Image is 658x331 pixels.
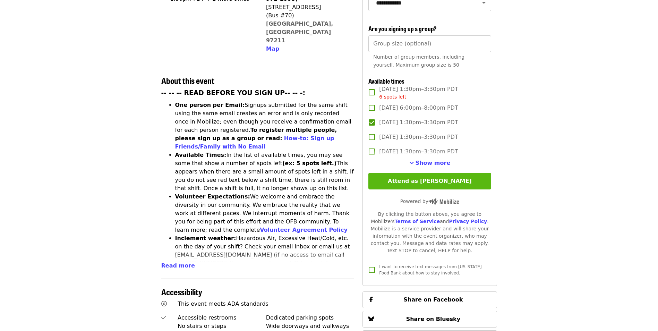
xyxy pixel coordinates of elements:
span: Show more [416,160,451,166]
div: By clicking the button above, you agree to Mobilize's and . Mobilize is a service provider and wi... [368,211,491,254]
a: How-to: Sign up Friends/Family with No Email [175,135,334,150]
span: Read more [161,262,195,269]
li: Hazardous Air, Excessive Heat/Cold, etc. on the day of your shift? Check your email inbox or emai... [175,234,354,276]
strong: Inclement weather: [175,235,236,241]
i: check icon [161,314,166,321]
strong: Available Times: [175,152,227,158]
span: [DATE] 1:30pm–3:30pm PDT [379,85,458,101]
span: I want to receive text messages from [US_STATE] Food Bank about how to stay involved. [379,264,481,275]
strong: To register multiple people, please sign up as a group or read: [175,127,337,142]
i: universal-access icon [161,300,167,307]
div: Dedicated parking spots [266,314,354,322]
strong: One person per Email: [175,102,245,108]
strong: (ex: 5 spots left.) [282,160,336,167]
button: Share on Facebook [362,291,497,308]
button: Map [266,45,279,53]
span: Map [266,45,279,52]
div: [STREET_ADDRESS] [266,3,349,11]
li: We welcome and embrace the diversity in our community. We embrace the reality that we work at dif... [175,193,354,234]
span: Powered by [400,198,459,204]
a: Volunteer Agreement Policy [260,227,348,233]
li: Signups submitted for the same shift using the same email creates an error and is only recorded o... [175,101,354,151]
a: [GEOGRAPHIC_DATA], [GEOGRAPHIC_DATA] 97211 [266,20,333,44]
span: Available times [368,76,404,85]
span: [DATE] 1:30pm–3:30pm PDT [379,147,458,156]
div: No stairs or steps [178,322,266,330]
strong: -- -- -- READ BEFORE YOU SIGN UP-- -- -: [161,89,306,96]
div: Accessible restrooms [178,314,266,322]
strong: Volunteer Expectations: [175,193,250,200]
span: About this event [161,74,214,86]
a: Privacy Policy [449,219,487,224]
span: Share on Facebook [403,296,463,303]
button: Share on Bluesky [362,311,497,328]
span: This event meets ADA standards [178,300,268,307]
div: (Bus #70) [266,11,349,20]
span: Accessibility [161,286,202,298]
li: In the list of available times, you may see some that show a number of spots left This appears wh... [175,151,354,193]
span: [DATE] 6:00pm–8:00pm PDT [379,104,458,112]
span: [DATE] 1:30pm–3:30pm PDT [379,133,458,141]
a: Terms of Service [394,219,440,224]
button: Read more [161,262,195,270]
button: See more timeslots [409,159,451,167]
span: [DATE] 1:30pm–3:30pm PDT [379,118,458,127]
button: Attend as [PERSON_NAME] [368,173,491,189]
span: Are you signing up a group? [368,24,437,33]
span: Number of group members, including yourself. Maximum group size is 50 [373,54,464,68]
div: Wide doorways and walkways [266,322,354,330]
input: [object Object] [368,35,491,52]
span: Share on Bluesky [406,316,461,322]
img: Powered by Mobilize [428,198,459,205]
span: 6 spots left [379,94,406,100]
